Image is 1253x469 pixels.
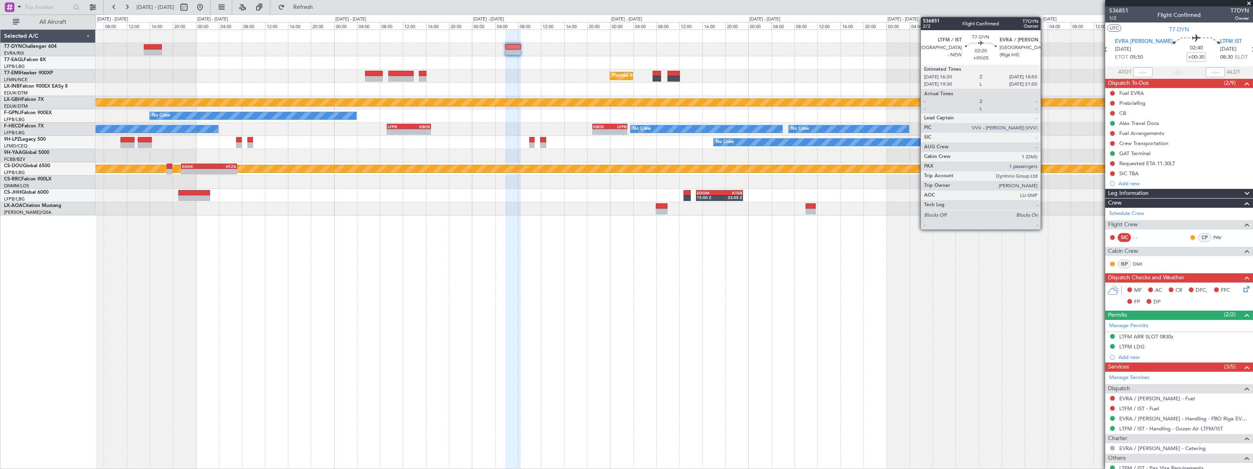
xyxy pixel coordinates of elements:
[1108,384,1130,393] span: Dispatch
[4,177,51,182] a: CS-RRCFalcon 900LX
[388,124,409,129] div: LFPB
[794,22,817,29] div: 08:00
[4,190,49,195] a: CS-JHHGlobal 6000
[841,22,863,29] div: 16:00
[720,190,742,195] div: KTEB
[1115,38,1173,46] span: EVRA [PERSON_NAME]
[702,22,725,29] div: 16:00
[748,22,771,29] div: 00:00
[791,123,809,135] div: No Crew
[888,16,918,23] div: [DATE] - [DATE]
[4,57,24,62] span: T7-EAGL
[1119,120,1159,127] div: Alex Travel Docs
[1155,287,1162,295] span: AC
[4,77,28,83] a: LFMN/NCE
[610,22,633,29] div: 00:00
[495,22,518,29] div: 04:00
[4,203,61,208] a: LX-AOACitation Mustang
[219,22,242,29] div: 04:00
[1119,415,1249,422] a: EVRA / [PERSON_NAME] - Handling - FBO Riga EVRA / [PERSON_NAME]
[4,90,28,96] a: EDLW/DTM
[97,16,128,23] div: [DATE] - [DATE]
[388,129,409,134] div: -
[4,111,52,115] a: F-GPNJFalcon 900EX
[1190,44,1203,52] span: 02:40
[697,190,719,195] div: EDDM
[1108,363,1129,372] span: Services
[4,44,57,49] a: T7-DYNChallenger 604
[426,22,449,29] div: 16:00
[4,137,20,142] span: 9H-LPZ
[1231,6,1249,15] span: T7DYN
[1118,354,1249,360] div: Add new
[518,22,541,29] div: 08:00
[152,110,170,122] div: No Crew
[1231,15,1249,22] span: Owner
[182,164,209,169] div: EGKK
[209,169,236,174] div: -
[1048,22,1071,29] div: 04:00
[933,22,955,29] div: 08:00
[4,164,50,168] a: CS-DOUGlobal 6500
[473,16,504,23] div: [DATE] - [DATE]
[4,44,22,49] span: T7-DYN
[656,22,679,29] div: 08:00
[886,22,909,29] div: 00:00
[1026,16,1057,23] div: [DATE] - [DATE]
[1157,11,1201,19] div: Flight Confirmed
[716,136,734,148] div: No Crew
[771,22,794,29] div: 04:00
[1118,68,1131,76] span: ATOT
[1108,454,1126,463] span: Others
[4,170,25,176] a: LFPB/LBG
[1213,234,1231,241] a: PAV
[1118,233,1131,242] div: SIC
[1119,445,1206,452] a: EVRA / [PERSON_NAME] - Catering
[4,156,25,162] a: FCBB/BZV
[4,137,46,142] a: 9H-LPZLegacy 500
[4,143,27,149] a: LFMD/CEQ
[1119,130,1164,137] div: Fuel Arrangements
[593,129,610,134] div: -
[21,19,85,25] span: All Aircraft
[357,22,380,29] div: 04:00
[24,1,71,13] input: Trip Number
[472,22,495,29] div: 00:00
[955,22,978,29] div: 12:00
[9,16,87,29] button: All Aircraft
[611,16,642,23] div: [DATE] - [DATE]
[924,169,951,174] div: -
[1119,100,1145,106] div: Prebriefing
[1220,45,1237,53] span: [DATE]
[1119,425,1223,432] a: LTFM / IST - Handling - Gozen Air LTFM/IST
[633,123,651,135] div: No Crew
[104,22,127,29] div: 08:00
[4,150,49,155] a: 9H-YAAGlobal 5000
[612,70,689,82] div: Planned Maint [GEOGRAPHIC_DATA]
[1175,287,1182,295] span: CR
[1118,180,1249,187] div: Add new
[610,129,626,134] div: -
[4,203,22,208] span: LX-AOA
[1196,287,1208,295] span: DFC,
[1108,273,1184,283] span: Dispatch Checks and Weather
[1108,199,1122,208] span: Crew
[242,22,265,29] div: 08:00
[1108,220,1138,229] span: Flight Crew
[4,97,22,102] span: LX-GBH
[1119,140,1168,147] div: Crew Transportation
[4,190,21,195] span: CS-JHH
[863,22,886,29] div: 20:00
[817,22,840,29] div: 12:00
[1224,310,1236,319] span: (2/2)
[4,63,25,70] a: LFPB/LBG
[286,4,320,10] span: Refresh
[403,22,426,29] div: 12:00
[274,1,322,14] button: Refresh
[4,196,25,202] a: LFPB/LBG
[409,129,430,134] div: -
[1119,90,1144,96] div: Fuel EVRA
[541,22,564,29] div: 12:00
[4,183,29,189] a: DNMM/LOS
[749,16,780,23] div: [DATE] - [DATE]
